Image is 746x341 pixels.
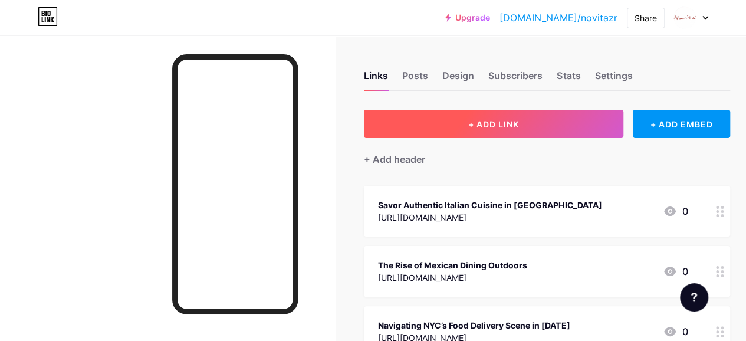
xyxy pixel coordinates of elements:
[673,6,696,29] img: Novita
[594,68,632,90] div: Settings
[633,110,730,138] div: + ADD EMBED
[663,264,688,278] div: 0
[445,13,490,22] a: Upgrade
[499,11,617,25] a: [DOMAIN_NAME]/novitazr
[442,68,474,90] div: Design
[364,68,388,90] div: Links
[378,319,570,332] div: Navigating NYC’s Food Delivery Scene in [DATE]
[364,110,623,138] button: + ADD LINK
[378,271,527,284] div: [URL][DOMAIN_NAME]
[378,259,527,271] div: The Rise of Mexican Dining Outdoors
[663,324,688,339] div: 0
[378,199,602,211] div: Savor Authentic Italian Cuisine in [GEOGRAPHIC_DATA]
[468,119,519,129] span: + ADD LINK
[635,12,657,24] div: Share
[378,211,602,224] div: [URL][DOMAIN_NAME]
[663,204,688,218] div: 0
[364,152,425,166] div: + Add header
[557,68,580,90] div: Stats
[402,68,428,90] div: Posts
[488,68,543,90] div: Subscribers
